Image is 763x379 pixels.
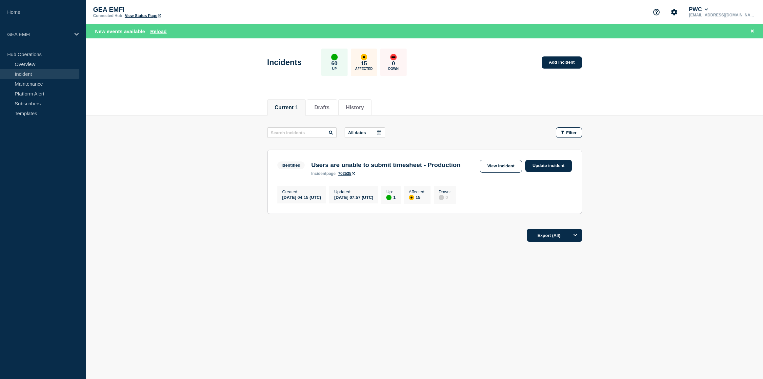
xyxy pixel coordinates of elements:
div: affected [409,195,414,200]
a: View Status Page [125,13,161,18]
div: 15 [409,194,426,200]
p: Up [332,67,337,71]
p: page [311,171,335,176]
div: disabled [439,195,444,200]
a: View incident [480,160,522,173]
p: 15 [361,60,367,67]
button: Filter [556,127,582,138]
div: up [331,54,338,60]
p: Connected Hub [93,13,122,18]
button: Reload [150,29,167,34]
button: Support [650,5,663,19]
button: All dates [345,127,385,138]
h1: Incidents [267,58,302,67]
div: down [390,54,397,60]
p: GEA EMFI [93,6,224,13]
a: Add incident [542,56,582,69]
a: Update incident [525,160,572,172]
span: incident [311,171,326,176]
div: 1 [386,194,395,200]
button: History [346,105,364,111]
button: Current 1 [275,105,298,111]
p: Affected : [409,189,426,194]
div: [DATE] 07:57 (UTC) [334,194,373,200]
input: Search incidents [267,127,337,138]
a: 702535 [338,171,355,176]
div: affected [361,54,367,60]
p: Created : [282,189,321,194]
p: 0 [392,60,395,67]
div: 0 [439,194,451,200]
p: Up : [386,189,395,194]
button: Drafts [314,105,330,111]
p: GEA EMFI [7,32,70,37]
button: PWC [688,6,709,13]
p: 60 [331,60,337,67]
span: New events available [95,29,145,34]
p: Affected [355,67,372,71]
p: All dates [348,130,366,135]
button: Export (All) [527,229,582,242]
p: Updated : [334,189,373,194]
h3: Users are unable to submit timesheet - Production [311,161,460,169]
p: [EMAIL_ADDRESS][DOMAIN_NAME] [688,13,756,17]
span: 1 [295,105,298,110]
div: up [386,195,392,200]
button: Account settings [667,5,681,19]
p: Down [388,67,399,71]
div: [DATE] 04:15 (UTC) [282,194,321,200]
p: Down : [439,189,451,194]
span: Filter [566,130,577,135]
button: Options [569,229,582,242]
span: Identified [277,161,305,169]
